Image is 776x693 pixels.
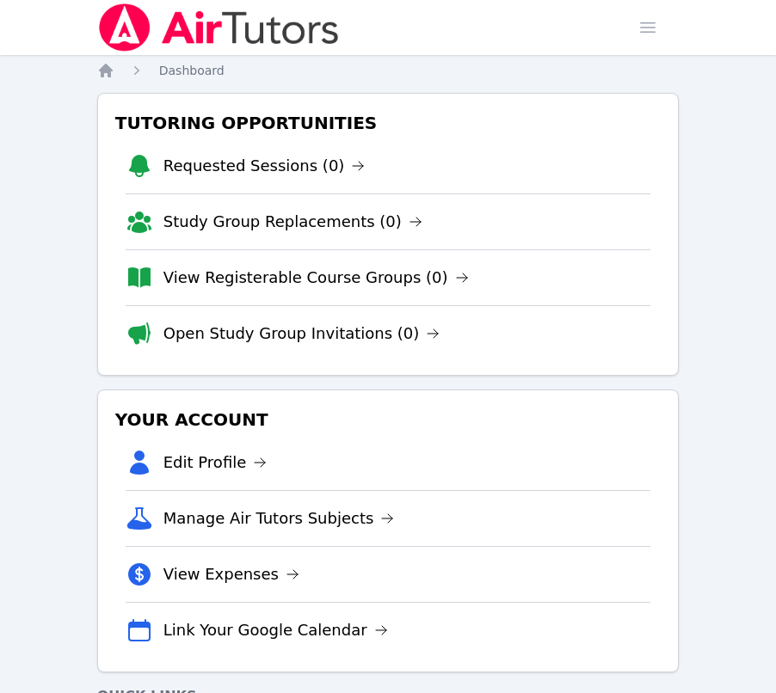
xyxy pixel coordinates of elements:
[163,451,268,475] a: Edit Profile
[159,64,225,77] span: Dashboard
[97,3,341,52] img: Air Tutors
[163,562,299,586] a: View Expenses
[112,107,665,138] h3: Tutoring Opportunities
[112,404,665,435] h3: Your Account
[97,62,680,79] nav: Breadcrumb
[163,154,366,178] a: Requested Sessions (0)
[159,62,225,79] a: Dashboard
[163,266,469,290] a: View Registerable Course Groups (0)
[163,322,440,346] a: Open Study Group Invitations (0)
[163,618,388,642] a: Link Your Google Calendar
[163,210,422,234] a: Study Group Replacements (0)
[163,506,395,530] a: Manage Air Tutors Subjects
